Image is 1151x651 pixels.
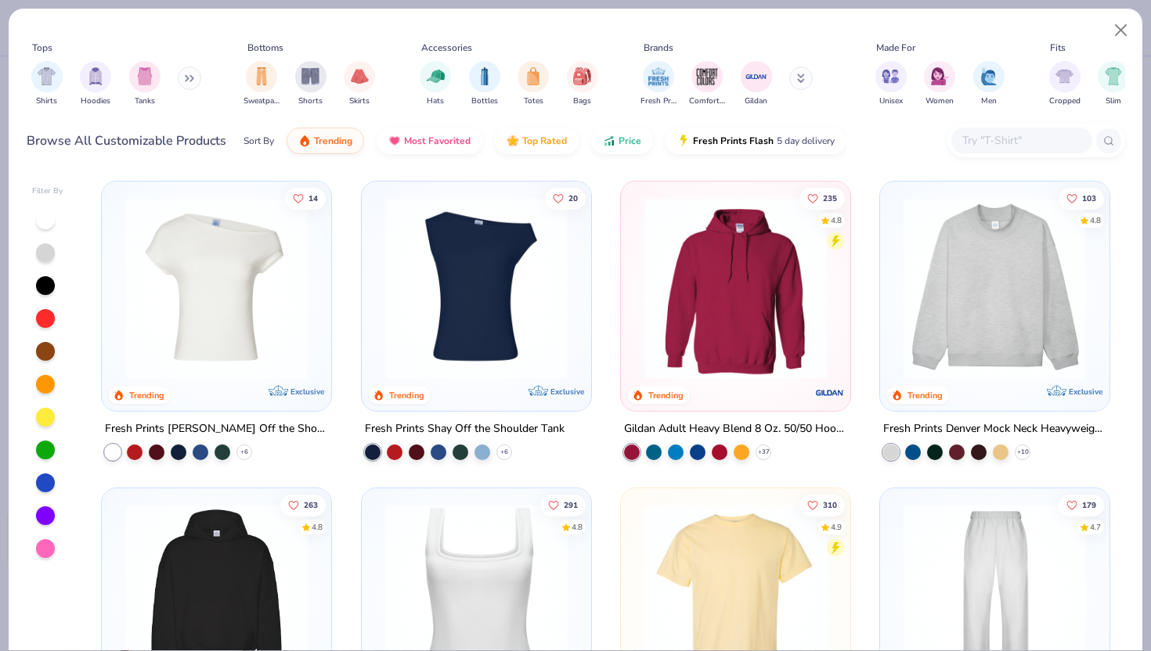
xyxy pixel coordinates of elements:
[285,187,326,209] button: Like
[1069,387,1102,397] span: Exclusive
[831,214,842,226] div: 4.8
[244,95,280,107] span: Sweatpants
[571,522,582,534] div: 4.8
[644,41,673,55] div: Brands
[689,95,725,107] span: Comfort Colors
[640,61,677,107] div: filter for Fresh Prints
[31,61,63,107] div: filter for Shirts
[695,65,719,88] img: Comfort Colors Image
[420,61,451,107] button: filter button
[244,61,280,107] button: filter button
[32,185,63,197] div: Filter By
[799,495,845,516] button: Like
[105,419,328,439] div: Fresh Prints [PERSON_NAME] Off the Shoulder Top
[365,419,565,439] div: Fresh Prints Shay Off the Shoulder Tank
[875,61,907,107] button: filter button
[80,61,111,107] div: filter for Hoodies
[495,128,579,154] button: Top Rated
[129,61,161,107] button: filter button
[1106,95,1121,107] span: Slim
[973,61,1005,107] button: filter button
[1059,495,1104,516] button: Like
[689,61,725,107] button: filter button
[1050,41,1066,55] div: Fits
[563,502,577,509] span: 291
[568,194,577,202] span: 20
[298,135,311,147] img: trending.gif
[640,61,677,107] button: filter button
[388,135,401,147] img: most_fav.gif
[883,419,1106,439] div: Fresh Prints Denver Mock Neck Heavyweight Sweatshirt
[304,502,318,509] span: 263
[301,67,319,85] img: Shorts Image
[31,61,63,107] button: filter button
[1090,214,1101,226] div: 4.8
[624,419,847,439] div: Gildan Adult Heavy Blend 8 Oz. 50/50 Hooded Sweatshirt
[312,522,323,534] div: 4.8
[1017,448,1029,457] span: + 10
[619,135,641,147] span: Price
[344,61,375,107] div: filter for Skirts
[314,135,352,147] span: Trending
[351,67,369,85] img: Skirts Image
[1059,187,1104,209] button: Like
[567,61,598,107] div: filter for Bags
[741,61,772,107] button: filter button
[308,194,318,202] span: 14
[1049,61,1081,107] div: filter for Cropped
[823,502,837,509] span: 310
[404,135,471,147] span: Most Favorited
[135,95,155,107] span: Tanks
[291,387,325,397] span: Exclusive
[244,61,280,107] div: filter for Sweatpants
[882,67,900,85] img: Unisex Image
[349,95,370,107] span: Skirts
[525,67,542,85] img: Totes Image
[38,67,56,85] img: Shirts Image
[344,61,375,107] button: filter button
[981,95,997,107] span: Men
[1098,61,1129,107] button: filter button
[745,95,767,107] span: Gildan
[87,67,104,85] img: Hoodies Image
[36,95,57,107] span: Shirts
[1090,522,1101,534] div: 4.7
[518,61,549,107] div: filter for Totes
[640,95,677,107] span: Fresh Prints
[693,135,774,147] span: Fresh Prints Flash
[507,135,519,147] img: TopRated.gif
[931,67,949,85] img: Women Image
[544,187,585,209] button: Like
[539,495,585,516] button: Like
[1049,95,1081,107] span: Cropped
[280,495,326,516] button: Like
[647,65,670,88] img: Fresh Prints Image
[240,448,248,457] span: + 6
[550,387,584,397] span: Exclusive
[875,61,907,107] div: filter for Unisex
[377,128,482,154] button: Most Favorited
[298,95,323,107] span: Shorts
[129,61,161,107] div: filter for Tanks
[876,41,915,55] div: Made For
[295,61,327,107] button: filter button
[253,67,270,85] img: Sweatpants Image
[1049,61,1081,107] button: filter button
[500,448,508,457] span: + 6
[1106,16,1136,45] button: Close
[136,67,153,85] img: Tanks Image
[524,95,543,107] span: Totes
[666,128,846,154] button: Fresh Prints Flash5 day delivery
[896,197,1094,379] img: f5d85501-0dbb-4ee4-b115-c08fa3845d83
[677,135,690,147] img: flash.gif
[1055,67,1073,85] img: Cropped Image
[247,41,283,55] div: Bottoms
[741,61,772,107] div: filter for Gildan
[420,61,451,107] div: filter for Hats
[591,128,653,154] button: Price
[518,61,549,107] button: filter button
[980,67,998,85] img: Men Image
[117,197,316,379] img: a1c94bf0-cbc2-4c5c-96ec-cab3b8502a7f
[925,95,954,107] span: Women
[575,197,774,379] img: af1e0f41-62ea-4e8f-9b2b-c8bb59fc549d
